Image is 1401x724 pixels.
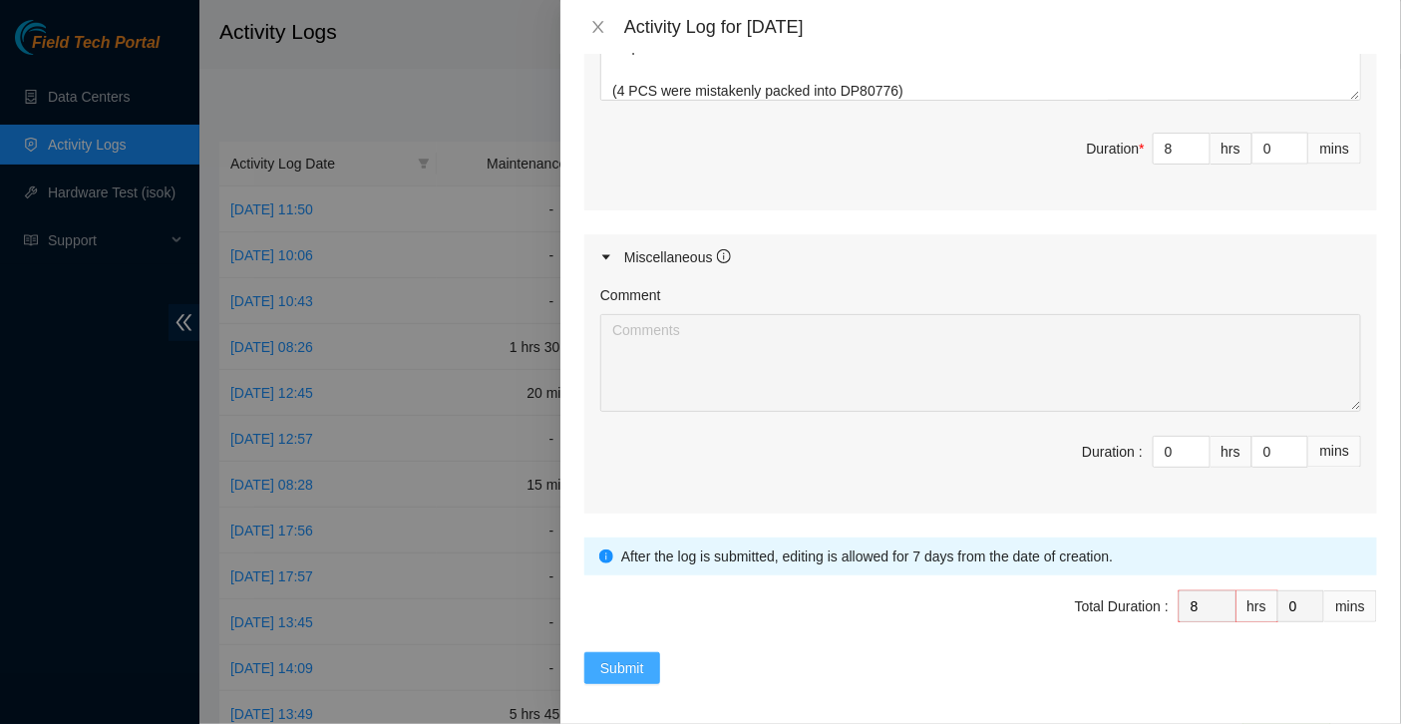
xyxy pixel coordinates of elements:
div: mins [1308,133,1361,165]
button: Submit [584,652,660,684]
label: Comment [600,284,661,306]
div: Total Duration : [1075,595,1169,617]
div: Duration : [1082,441,1143,463]
textarea: Comment [600,314,1361,412]
span: caret-right [600,251,612,263]
span: info-circle [599,549,613,563]
div: After the log is submitted, editing is allowed for 7 days from the date of creation. [621,545,1362,567]
span: Submit [600,657,644,679]
div: hrs [1236,590,1278,622]
div: Miscellaneous [624,246,731,268]
div: hrs [1211,133,1252,165]
div: hrs [1211,436,1252,468]
div: Miscellaneous info-circle [584,234,1377,280]
button: Close [584,18,612,37]
div: Activity Log for [DATE] [624,16,1377,38]
span: info-circle [717,249,731,263]
div: mins [1324,590,1377,622]
span: close [590,19,606,35]
div: mins [1308,436,1361,468]
div: Duration [1087,138,1145,160]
